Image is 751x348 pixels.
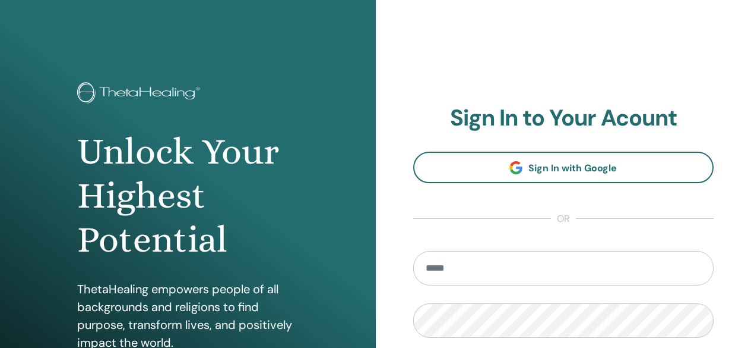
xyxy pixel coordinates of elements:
[551,212,576,226] span: or
[413,152,714,183] a: Sign In with Google
[413,105,714,132] h2: Sign In to Your Acount
[528,162,617,174] span: Sign In with Google
[77,130,298,262] h1: Unlock Your Highest Potential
